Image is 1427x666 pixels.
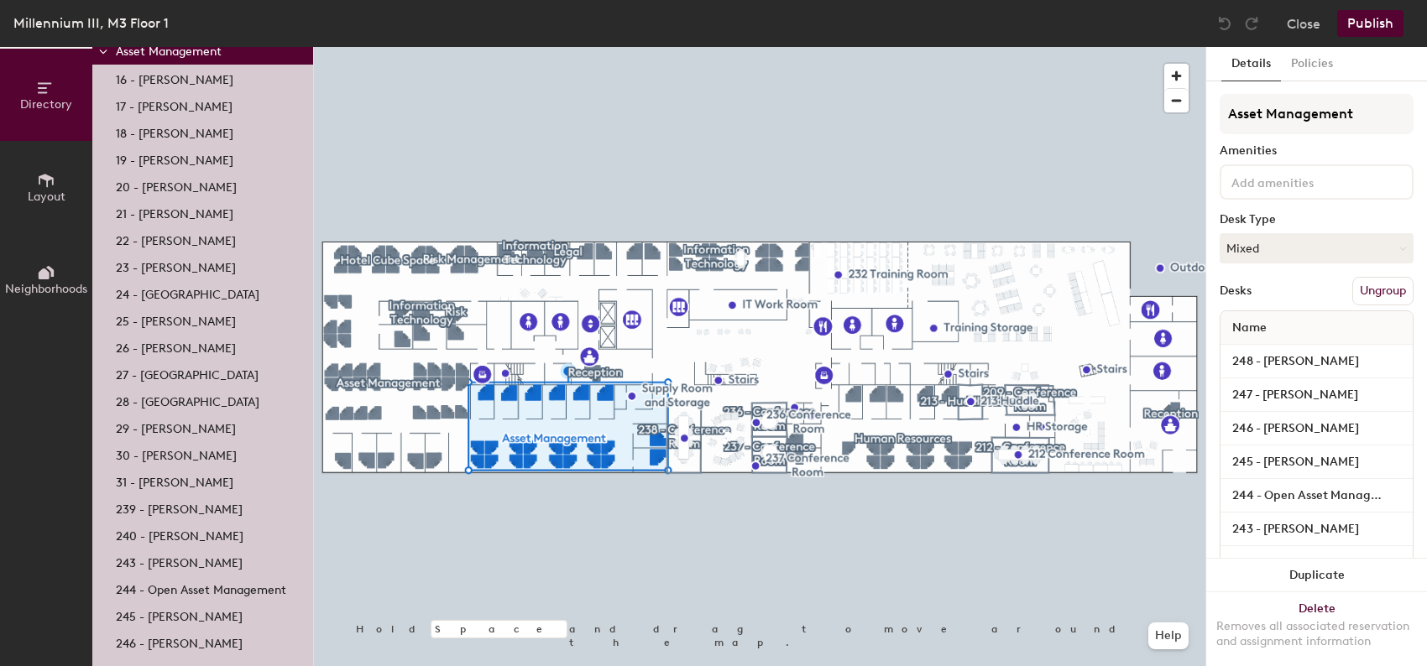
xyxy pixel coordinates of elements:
[1224,484,1409,507] input: Unnamed desk
[116,202,233,221] p: 21 - [PERSON_NAME]
[1206,559,1427,592] button: Duplicate
[1224,417,1409,440] input: Unnamed desk
[116,551,243,570] p: 243 - [PERSON_NAME]
[1224,383,1409,407] input: Unnamed desk
[1224,313,1275,343] span: Name
[1224,551,1409,575] input: Unnamed desk
[1220,284,1252,298] div: Desks
[1206,592,1427,666] button: DeleteRemoves all associated reservation and assignment information
[116,605,243,624] p: 245 - [PERSON_NAME]
[1148,622,1189,649] button: Help
[116,363,259,382] p: 27 - [GEOGRAPHIC_DATA]
[116,632,243,651] p: 246 - [PERSON_NAME]
[116,497,243,517] p: 239 - [PERSON_NAME]
[1220,213,1414,226] div: Desk Type
[116,578,286,597] p: 244 - Open Asset Management
[116,68,233,87] p: 16 - [PERSON_NAME]
[1220,233,1414,263] button: Mixed
[1352,277,1414,305] button: Ungroup
[1281,47,1343,81] button: Policies
[20,97,72,112] span: Directory
[1224,518,1409,541] input: Unnamed desk
[116,283,259,302] p: 24 - [GEOGRAPHIC_DATA]
[5,282,87,296] span: Neighborhoods
[116,95,233,114] p: 17 - [PERSON_NAME]
[1287,10,1320,37] button: Close
[13,13,169,34] div: Millennium III, M3 Floor 1
[1216,15,1233,32] img: Undo
[1224,350,1409,373] input: Unnamed desk
[1224,450,1409,474] input: Unnamed desk
[116,44,222,59] span: Asset Management
[116,122,233,141] p: 18 - [PERSON_NAME]
[116,524,243,544] p: 240 - [PERSON_NAME]
[1220,144,1414,158] div: Amenities
[1243,15,1260,32] img: Redo
[116,310,236,329] p: 25 - [PERSON_NAME]
[1228,171,1379,191] input: Add amenities
[116,175,237,195] p: 20 - [PERSON_NAME]
[116,471,233,490] p: 31 - [PERSON_NAME]
[116,444,237,463] p: 30 - [PERSON_NAME]
[116,256,236,275] p: 23 - [PERSON_NAME]
[116,229,236,248] p: 22 - [PERSON_NAME]
[116,390,259,409] p: 28 - [GEOGRAPHIC_DATA]
[116,417,236,436] p: 29 - [PERSON_NAME]
[1216,619,1417,649] div: Removes all associated reservation and assignment information
[1221,47,1281,81] button: Details
[28,190,65,204] span: Layout
[116,336,236,356] p: 26 - [PERSON_NAME]
[116,148,233,168] p: 19 - [PERSON_NAME]
[1337,10,1403,37] button: Publish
